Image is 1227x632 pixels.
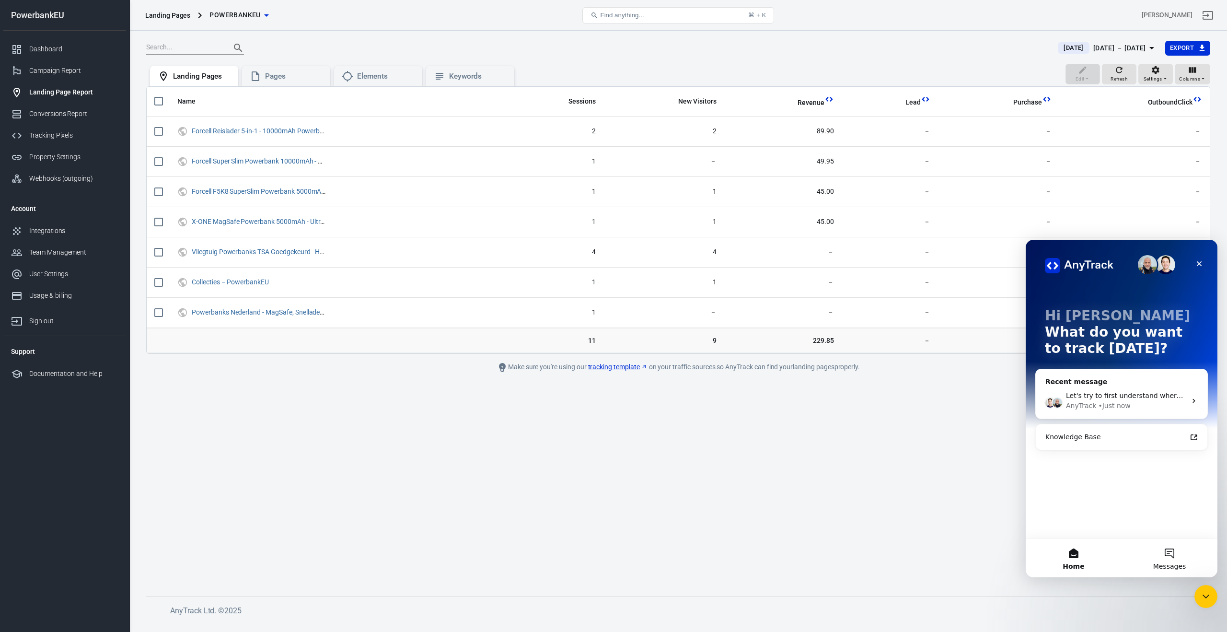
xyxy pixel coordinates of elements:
[798,97,824,108] span: Total revenue calculated by AnyTrack.
[1060,43,1087,53] span: [DATE]
[611,217,717,227] span: 1
[849,157,930,166] span: －
[147,87,1210,353] div: scrollable content
[588,362,648,372] a: tracking template
[3,197,126,220] li: Account
[177,186,188,198] svg: UTM & Web Traffic
[192,127,429,135] a: Forcell Reislader 5-in-1 - 10000mAh Powerbank | Wereldstekkers – PowerbankEU
[849,308,930,317] span: －
[1194,585,1217,608] iframe: To enrich screen reader interactions, please activate Accessibility in Grammarly extension settings
[611,247,717,257] span: 4
[192,308,428,316] a: Powerbanks Nederland - MagSafe, Snelladen, Gratis Verzending – PowerbankEU
[568,97,596,106] span: Sessions
[785,97,824,108] span: Total revenue calculated by AnyTrack.
[1135,98,1192,107] span: OutboundClick
[849,278,930,287] span: －
[206,6,272,24] button: PowerbankEU
[1102,64,1136,85] button: Refresh
[29,247,118,257] div: Team Management
[611,187,717,197] span: 1
[177,156,188,167] svg: UTM & Web Traffic
[37,323,58,330] span: Home
[905,98,921,107] span: Lead
[29,269,118,279] div: User Settings
[192,157,445,165] a: Forcell Super Slim Powerbank 10000mAh - MagSafe Woestijn Titanium | PowerbankEU
[1093,42,1146,54] div: [DATE] － [DATE]
[849,217,930,227] span: －
[20,192,161,202] div: Knowledge Base
[1148,98,1192,107] span: OutboundClick
[173,71,231,82] div: Landing Pages
[170,605,889,617] h6: AnyTrack Ltd. © 2025
[1192,94,1202,104] svg: This column is calculated from AnyTrack real-time data
[209,9,260,21] span: PowerbankEU
[582,7,774,23] button: Find anything...⌘ + K
[3,340,126,363] li: Support
[265,71,323,82] div: Pages
[849,127,930,136] span: －
[510,157,596,166] span: 1
[14,188,178,206] a: Knowledge Base
[611,127,717,136] span: 2
[29,226,118,236] div: Integrations
[946,187,1051,197] span: －
[3,285,126,306] a: Usage & billing
[177,277,188,288] svg: UTM & Web Traffic
[1179,75,1200,83] span: Columns
[3,11,126,20] div: PowerbankEU
[946,127,1051,136] span: －
[946,157,1051,166] span: －
[1001,98,1042,107] span: Purchase
[1165,41,1210,56] button: Export
[1111,75,1128,83] span: Refresh
[1067,217,1201,227] span: －
[1050,40,1165,56] button: [DATE][DATE] － [DATE]
[1042,94,1052,104] svg: This column is calculated from AnyTrack real-time data
[29,87,118,97] div: Landing Page Report
[1026,240,1217,577] iframe: To enrich screen reader interactions, please activate Accessibility in Grammarly extension settings
[1067,157,1201,166] span: －
[145,11,190,20] div: Landing Pages
[177,97,208,106] span: Name
[165,15,182,33] div: Close
[611,157,717,166] span: －
[3,146,126,168] a: Property Settings
[192,278,269,286] a: Collecties – PowerbankEU
[177,216,188,228] svg: UTM & Web Traffic
[732,127,834,136] span: 89.90
[798,98,824,108] span: Revenue
[510,127,596,136] span: 2
[732,308,834,317] span: －
[732,247,834,257] span: －
[946,217,1051,227] span: －
[732,278,834,287] span: －
[29,109,118,119] div: Conversions Report
[3,103,126,125] a: Conversions Report
[177,126,188,137] svg: UTM & Web Traffic
[946,336,1051,345] span: －
[946,247,1051,257] span: －
[192,218,414,225] a: X-ONE MagSafe Powerbank 5000mAh - Ultraslim Draadloos | PowerbankEU
[3,168,126,189] a: Webhooks (outgoing)
[611,308,717,317] span: －
[556,97,596,106] span: Sessions
[192,187,417,195] a: Forcell F5K8 SuperSlim Powerbank 5000mAh - MagSafe Grijs | PowerbankEU
[192,248,436,256] a: Vliegtuig Powerbanks TSA Goedgekeurd - Handbagage Toegestaan | PowerbankEU
[732,217,834,227] span: 45.00
[1013,98,1042,107] span: Purchase
[510,247,596,257] span: 4
[3,306,126,332] a: Sign out
[893,98,921,107] span: Lead
[510,308,596,317] span: 1
[449,71,507,82] div: Keywords
[3,242,126,263] a: Team Management
[357,71,415,82] div: Elements
[1067,187,1201,197] span: －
